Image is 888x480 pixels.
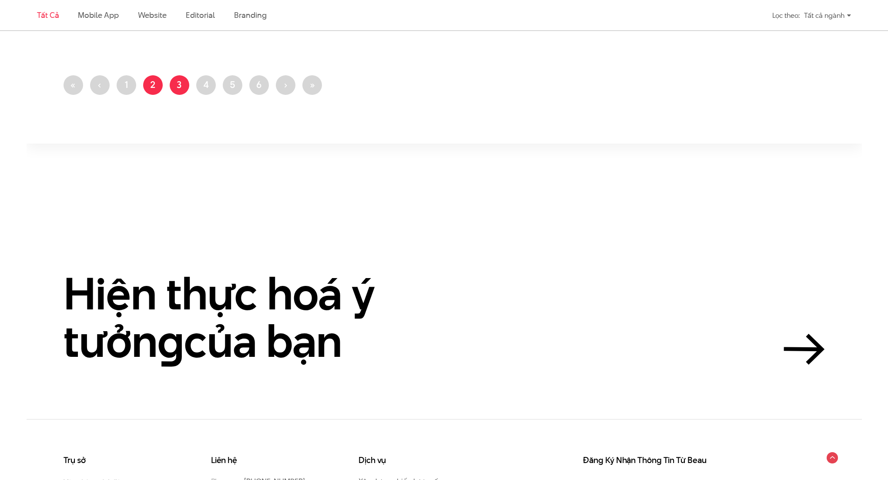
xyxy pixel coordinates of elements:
[234,10,266,20] a: Branding
[309,78,315,91] span: »
[196,75,216,95] a: 4
[64,270,825,365] a: Hiện thực hoá ý tưởngcủa bạn
[98,78,101,91] span: ‹
[359,456,471,465] h3: Dịch vụ
[211,456,324,465] h3: Liên hệ
[70,78,76,91] span: «
[64,270,455,365] h2: Hiện thực hoá ý tưởn của bạn
[284,78,287,91] span: ›
[64,456,176,465] h3: Trụ sở
[157,310,184,372] en: g
[772,8,800,23] div: Lọc theo:
[37,10,59,20] a: Tất cả
[223,75,242,95] a: 5
[583,456,787,465] h3: Đăng Ký Nhận Thông Tin Từ Beau
[117,75,136,95] a: 1
[170,75,189,95] a: 3
[78,10,118,20] a: Mobile app
[138,10,167,20] a: Website
[804,8,851,23] div: Tất cả ngành
[186,10,215,20] a: Editorial
[249,75,269,95] a: 6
